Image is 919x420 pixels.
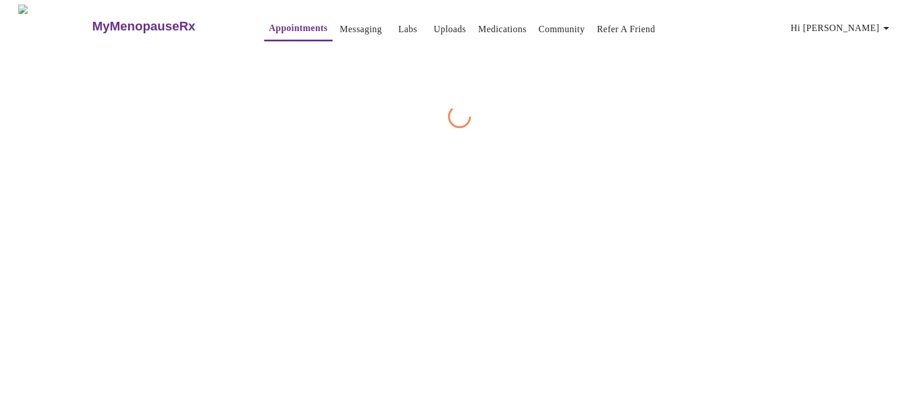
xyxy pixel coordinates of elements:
a: Appointments [269,20,327,36]
a: Medications [478,21,526,37]
button: Labs [389,18,426,41]
a: Messaging [340,21,382,37]
h3: MyMenopauseRx [92,19,195,34]
button: Appointments [264,17,332,41]
button: Community [534,18,590,41]
button: Refer a Friend [592,18,660,41]
a: Community [539,21,585,37]
span: Hi [PERSON_NAME] [791,20,893,36]
a: Uploads [434,21,466,37]
button: Medications [473,18,531,41]
button: Hi [PERSON_NAME] [786,17,898,40]
a: Refer a Friend [597,21,655,37]
a: Labs [398,21,417,37]
a: MyMenopauseRx [91,6,241,47]
button: Uploads [429,18,471,41]
button: Messaging [335,18,387,41]
img: MyMenopauseRx Logo [18,5,91,48]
